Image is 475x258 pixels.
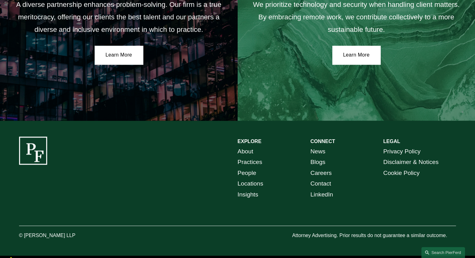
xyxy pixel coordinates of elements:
[238,178,263,189] a: Locations
[310,146,325,157] a: News
[310,167,332,178] a: Careers
[238,189,258,200] a: Insights
[95,46,143,64] a: Learn More
[383,156,438,167] a: Disclaimer & Notices
[19,231,110,240] p: © [PERSON_NAME] LLP
[383,138,400,144] strong: LEGAL
[292,231,456,240] p: Attorney Advertising. Prior results do not guarantee a similar outcome.
[238,167,256,178] a: People
[310,138,335,144] strong: CONNECT
[383,146,420,157] a: Privacy Policy
[238,156,262,167] a: Practices
[421,247,465,258] a: Search this site
[238,138,261,144] strong: EXPLORE
[310,189,333,200] a: LinkedIn
[310,156,325,167] a: Blogs
[332,46,381,64] a: Learn More
[383,167,419,178] a: Cookie Policy
[310,178,331,189] a: Contact
[238,146,253,157] a: About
